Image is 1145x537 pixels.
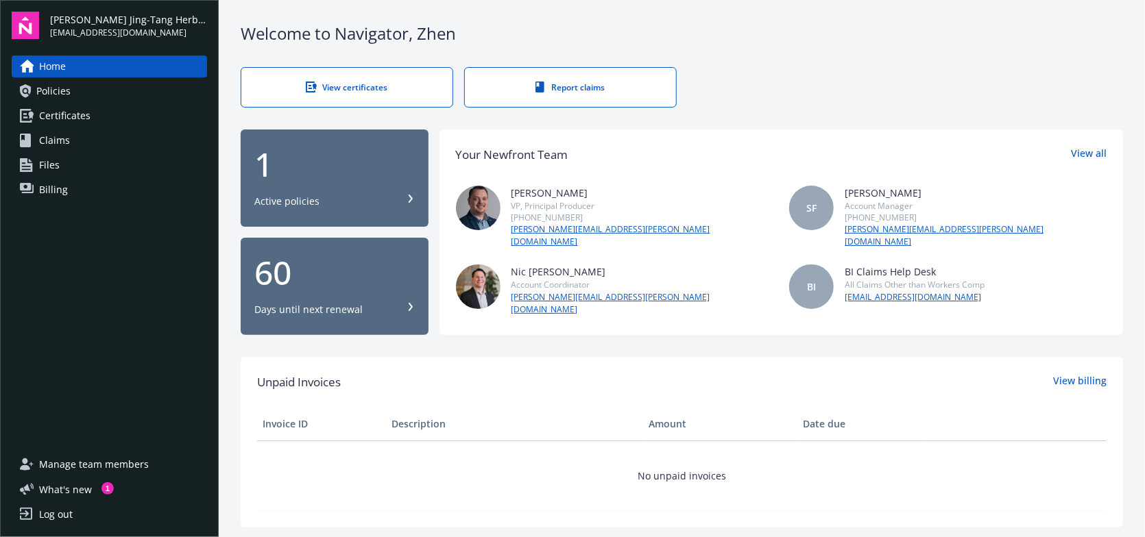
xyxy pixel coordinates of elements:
a: Report claims [464,67,677,108]
div: 1 [254,148,415,181]
div: Days until next renewal [254,303,363,316]
div: 1 [101,482,114,495]
a: Certificates [12,105,207,127]
th: Amount [643,408,797,440]
a: Policies [12,80,207,102]
div: Account Coordinator [511,279,773,290]
div: All Claims Other than Workers Comp [845,279,985,290]
div: Log out [39,503,73,525]
span: [PERSON_NAME] Jing-Tang Herbal, Inc. [50,12,207,27]
a: View certificates [241,67,453,108]
span: Policies [36,80,71,102]
td: No unpaid invoices [257,440,1107,510]
a: [PERSON_NAME][EMAIL_ADDRESS][PERSON_NAME][DOMAIN_NAME] [511,291,773,316]
img: photo [456,264,501,309]
div: [PERSON_NAME] [511,186,773,200]
span: Home [39,55,66,77]
span: Files [39,154,60,176]
div: [PERSON_NAME] [845,186,1107,200]
div: Welcome to Navigator , Zhen [241,22,1123,45]
div: 60 [254,256,415,289]
div: Nic [PERSON_NAME] [511,264,773,279]
button: 1Active policies [241,129,429,227]
div: View certificates [269,82,425,93]
a: [PERSON_NAME][EMAIL_ADDRESS][PERSON_NAME][DOMAIN_NAME] [511,223,773,248]
th: Date due [797,408,926,440]
span: Billing [39,179,68,201]
div: [PHONE_NUMBER] [511,212,773,223]
a: View all [1071,146,1107,164]
div: Active policies [254,195,320,208]
div: Report claims [492,82,649,93]
th: Description [386,408,643,440]
div: BI Claims Help Desk [845,264,985,279]
span: What ' s new [39,482,92,497]
div: VP, Principal Producer [511,200,773,212]
button: 60Days until next renewal [241,238,429,335]
a: Home [12,55,207,77]
a: Claims [12,129,207,151]
span: Unpaid Invoices [257,373,341,391]
span: [EMAIL_ADDRESS][DOMAIN_NAME] [50,27,207,39]
button: [PERSON_NAME] Jing-Tang Herbal, Inc.[EMAIL_ADDRESS][DOMAIN_NAME] [50,12,207,39]
a: [PERSON_NAME][EMAIL_ADDRESS][PERSON_NAME][DOMAIN_NAME] [845,223,1107,248]
a: Manage team members [12,453,207,475]
span: SF [806,201,817,215]
div: Account Manager [845,200,1107,212]
a: Files [12,154,207,176]
span: Claims [39,129,70,151]
th: Invoice ID [257,408,386,440]
span: Manage team members [39,453,149,475]
img: navigator-logo.svg [12,12,39,39]
a: Billing [12,179,207,201]
a: View billing [1053,373,1107,391]
span: Certificates [39,105,91,127]
img: photo [456,186,501,230]
div: Your Newfront Team [456,146,568,164]
div: [PHONE_NUMBER] [845,212,1107,223]
button: What's new1 [12,482,114,497]
span: BI [807,279,816,294]
a: [EMAIL_ADDRESS][DOMAIN_NAME] [845,291,985,303]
